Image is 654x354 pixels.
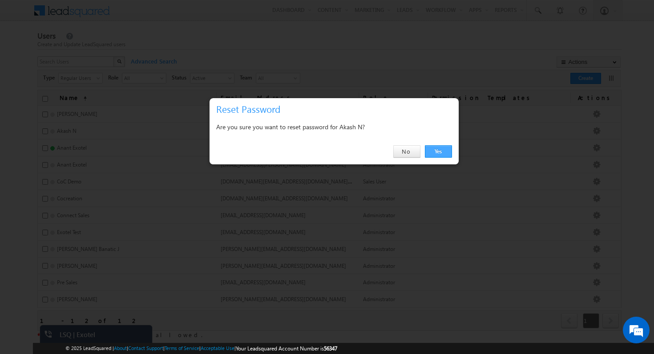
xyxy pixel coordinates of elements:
[146,4,167,26] div: Minimize live chat window
[201,345,234,351] a: Acceptable Use
[65,344,337,353] span: © 2025 LeadSquared | | | | |
[216,121,452,132] div: Are you sure you want to reset password for Akash N?
[121,274,161,286] em: Start Chat
[165,345,199,351] a: Terms of Service
[393,145,420,158] a: No
[128,345,163,351] a: Contact Support
[46,47,149,58] div: Chat with us now
[12,82,162,266] textarea: Type your message and hit 'Enter'
[114,345,127,351] a: About
[216,101,456,117] h3: Reset Password
[425,145,452,158] a: Yes
[236,345,337,352] span: Your Leadsquared Account Number is
[15,47,37,58] img: d_60004797649_company_0_60004797649
[324,345,337,352] span: 56347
